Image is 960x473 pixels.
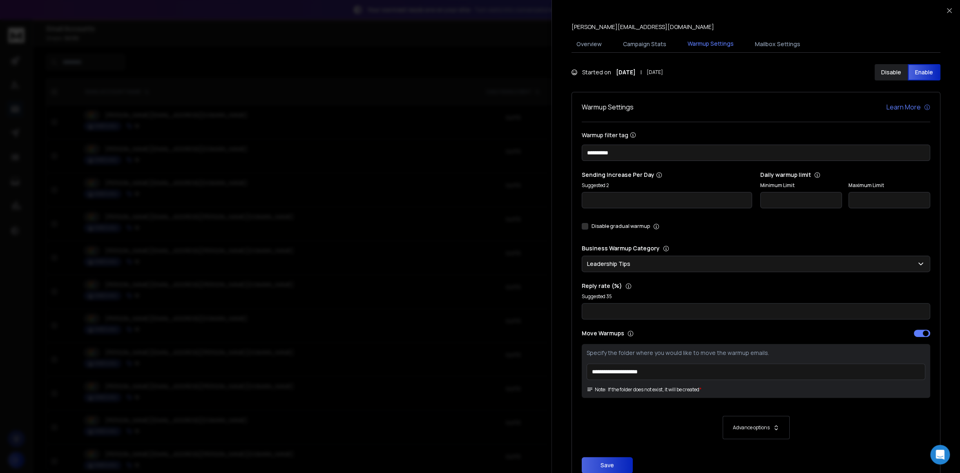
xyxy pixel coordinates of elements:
label: Disable gradual warmup [592,223,650,230]
p: Move Warmups [582,329,754,337]
strong: [DATE] [616,68,636,76]
p: Daily warmup limit [760,171,931,179]
p: Reply rate (%) [582,282,930,290]
p: Suggested 35 [582,293,930,300]
div: Open Intercom Messenger [930,445,950,464]
div: Started on [572,68,663,76]
span: | [641,68,642,76]
button: Enable [908,64,941,80]
label: Warmup filter tag [582,132,930,138]
p: Sending Increase Per Day [582,171,752,179]
button: Warmup Settings [683,35,739,54]
p: Advance options [733,424,770,431]
button: Campaign Stats [618,35,671,53]
button: DisableEnable [875,64,940,80]
button: Mailbox Settings [750,35,805,53]
p: Leadership Tips [587,260,634,268]
a: Learn More [886,102,930,112]
p: [PERSON_NAME][EMAIL_ADDRESS][DOMAIN_NAME] [572,23,714,31]
p: Specify the folder where you would like to move the warmup emails. [587,349,925,357]
h1: Warmup Settings [582,102,634,112]
p: If the folder does not exist, it will be created [608,386,699,393]
label: Maximum Limit [848,182,930,189]
span: Note: [587,386,606,393]
button: Overview [572,35,607,53]
p: Business Warmup Category [582,244,930,252]
span: [DATE] [647,69,663,76]
button: Disable [875,64,908,80]
p: Suggested 2 [582,182,752,189]
label: Minimum Limit [760,182,842,189]
button: Advance options [590,416,922,439]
